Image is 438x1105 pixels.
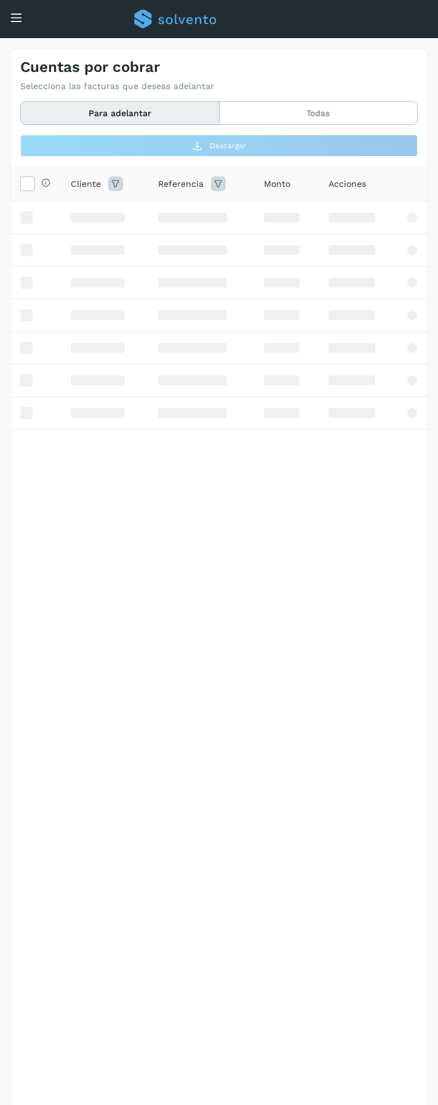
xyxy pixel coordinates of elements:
[210,140,246,151] span: Descargar
[20,135,418,157] button: Descargar
[328,178,366,191] span: Acciones
[264,178,290,191] span: Monto
[20,81,214,92] p: Selecciona las facturas que deseas adelantar
[20,58,160,76] h4: Cuentas por cobrar
[220,102,418,125] button: Todas
[71,178,101,191] span: Cliente
[21,102,220,125] button: Para adelantar
[158,178,204,191] span: Referencia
